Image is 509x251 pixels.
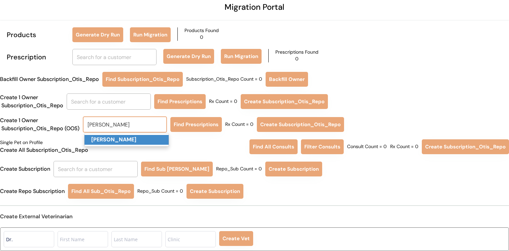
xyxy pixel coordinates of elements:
button: Create Subscription [186,184,243,199]
button: Run Migration [221,49,262,64]
button: Create Subscription_Otis_Repo [422,139,509,154]
div: 0 [295,56,299,62]
button: Find All Sub_Otis_Repo [68,184,134,199]
input: Title [4,231,54,247]
div: Products [7,30,66,40]
div: Rx Count = 0 [390,143,418,150]
button: Find Subscription_Otis_Repo [102,72,183,87]
input: Last Name [111,231,162,247]
input: Search for a customer [83,116,167,133]
button: Find Prescriptions [154,94,206,109]
div: Products Found [184,27,219,34]
div: Prescription [7,52,66,62]
div: Consult Count = 0 [347,143,387,150]
button: Find Prescriptions [170,117,222,132]
button: Create Subscription_Otis_Repo [241,94,328,109]
button: Create Subscription [265,162,322,176]
strong: [PERSON_NAME] [91,136,136,143]
button: Generate Dry Run [72,27,123,42]
button: Filter Consults [301,139,344,154]
button: Run Migration [130,27,171,42]
input: First Name [58,231,108,247]
input: Search for a customer [67,93,151,110]
input: Search for a customer [72,49,157,65]
div: Rx Count = 0 [209,98,237,105]
div: Repo_Sub Count = 0 [137,188,183,195]
button: Create Vet [219,231,253,246]
input: Search for a customer [54,161,138,177]
div: Repo_Sub Count = 0 [216,166,262,172]
div: Migration Portal [225,1,284,13]
button: Generate Dry Run [163,49,214,64]
div: Prescriptions Found [275,49,318,56]
div: Subscription_Otis_Repo Count = 0 [186,76,262,83]
button: Create Subscription_Otis_Repo [257,117,344,132]
div: 0 [200,34,203,41]
button: Find Sub [PERSON_NAME] [141,162,213,176]
input: Clinic [165,231,216,247]
button: Find All Consults [249,139,298,154]
button: Backfill Owner [266,72,308,87]
div: Rx Count = 0 [225,121,253,128]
